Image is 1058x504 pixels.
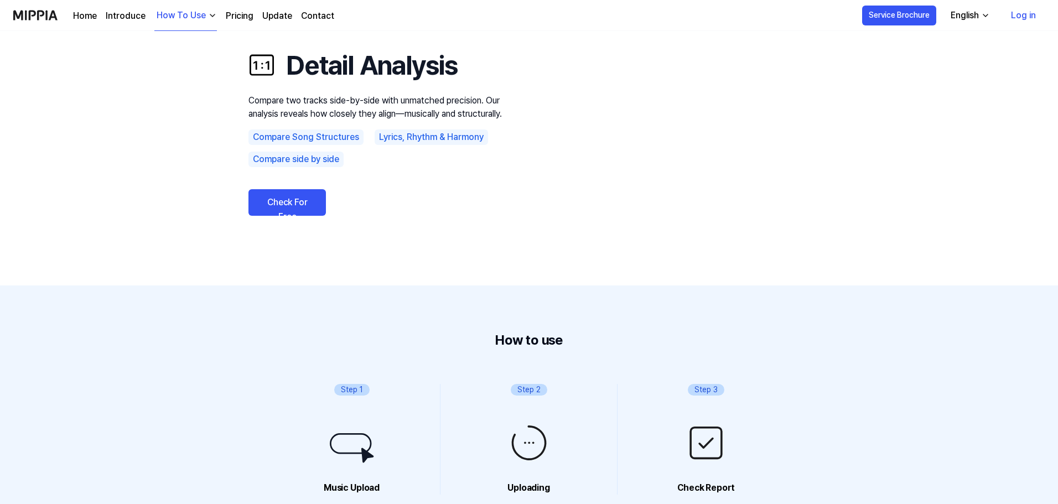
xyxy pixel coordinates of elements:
[208,11,217,20] img: down
[942,4,997,27] button: English
[862,6,936,25] button: Service Brochure
[248,189,326,216] a: Check For Free
[262,9,292,23] a: Update
[131,330,927,351] div: How to use
[507,421,551,465] img: step2
[106,9,146,23] a: Introduce
[948,9,981,22] div: English
[688,384,724,396] div: Step 3
[154,9,208,22] div: How To Use
[248,94,514,121] p: Compare two tracks side-by-side with unmatched precision. Our analysis reveals how closely they a...
[507,481,550,495] div: Uploading
[248,129,364,145] div: Compare Song Structures
[511,384,547,396] div: Step 2
[677,481,734,495] div: Check Report
[324,481,380,495] div: Music Upload
[684,421,728,465] img: step3
[248,152,344,167] div: Compare side by side
[334,384,370,396] div: Step 1
[301,9,334,23] a: Contact
[330,433,374,463] img: step1
[375,129,488,145] div: Lyrics, Rhythm & Harmony
[154,1,217,31] button: How To Use
[248,45,514,85] h1: Detail Analysis
[226,9,253,23] a: Pricing
[73,9,97,23] a: Home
